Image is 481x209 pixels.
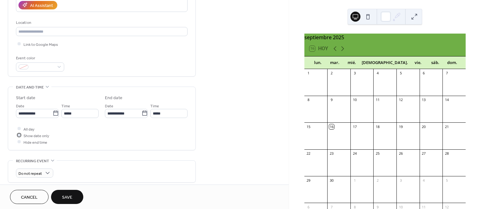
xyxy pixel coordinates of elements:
[23,41,58,48] span: Link to Google Maps
[306,124,311,129] div: 15
[422,151,426,156] div: 27
[352,98,357,102] div: 10
[329,124,334,129] div: 16
[343,56,360,69] div: mié.
[16,19,186,26] div: Location
[10,190,49,204] button: Cancel
[398,71,403,76] div: 5
[329,151,334,156] div: 23
[51,190,83,204] button: Save
[23,126,34,132] span: All day
[444,71,449,76] div: 7
[398,178,403,183] div: 3
[306,71,311,76] div: 1
[375,124,380,129] div: 18
[444,124,449,129] div: 21
[398,124,403,129] div: 19
[309,56,326,69] div: lun.
[398,98,403,102] div: 12
[105,95,122,101] div: End date
[375,71,380,76] div: 4
[422,178,426,183] div: 4
[30,2,53,9] div: AI Assistant
[375,98,380,102] div: 11
[329,71,334,76] div: 2
[422,71,426,76] div: 6
[326,56,343,69] div: mar.
[444,56,461,69] div: dom.
[21,194,38,201] span: Cancel
[360,56,410,69] div: [DEMOGRAPHIC_DATA].
[306,151,311,156] div: 22
[329,178,334,183] div: 30
[398,151,403,156] div: 26
[23,132,49,139] span: Show date only
[16,158,49,164] span: Recurring event
[16,103,24,109] span: Date
[16,84,44,91] span: Date and time
[105,103,113,109] span: Date
[23,139,47,146] span: Hide end time
[375,151,380,156] div: 25
[16,55,63,62] div: Event color
[18,170,42,177] span: Do not repeat
[422,124,426,129] div: 20
[444,178,449,183] div: 5
[329,98,334,102] div: 9
[422,98,426,102] div: 13
[306,178,311,183] div: 29
[352,71,357,76] div: 3
[16,95,35,101] div: Start date
[444,98,449,102] div: 14
[352,124,357,129] div: 17
[352,151,357,156] div: 24
[18,1,57,9] button: AI Assistant
[306,98,311,102] div: 8
[304,34,466,41] div: septiembre 2025
[352,178,357,183] div: 1
[410,56,427,69] div: vie.
[62,194,72,201] span: Save
[61,103,70,109] span: Time
[427,56,444,69] div: sáb.
[375,178,380,183] div: 2
[150,103,159,109] span: Time
[444,151,449,156] div: 28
